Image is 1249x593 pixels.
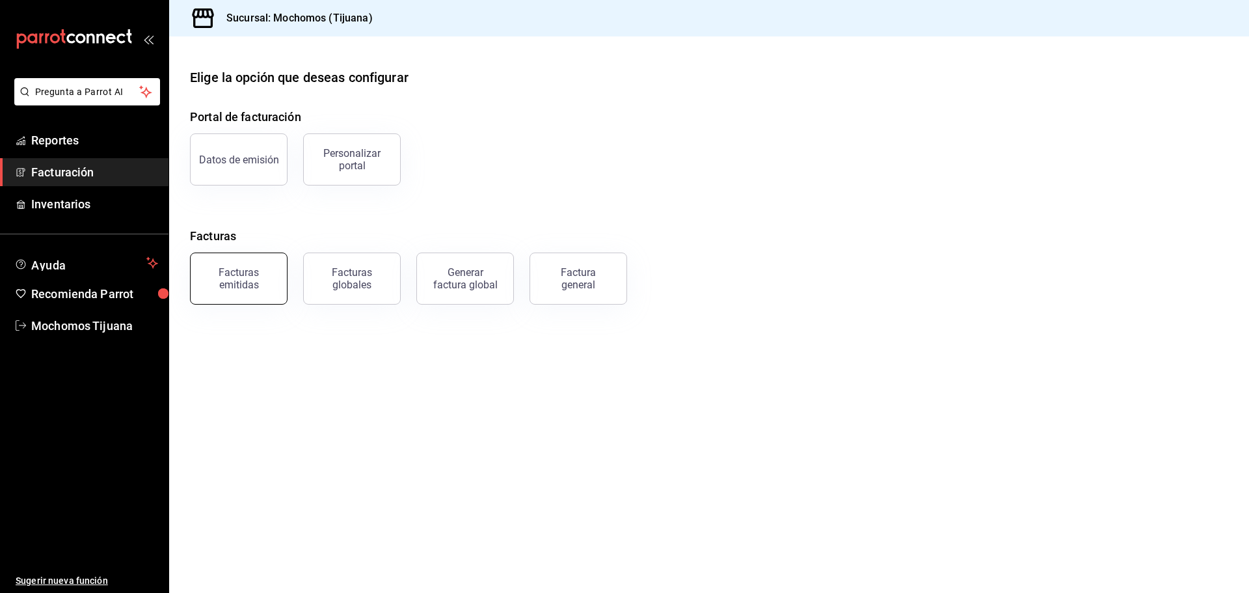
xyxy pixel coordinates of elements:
span: Ayuda [31,255,141,271]
span: Sugerir nueva función [16,574,158,588]
h3: Sucursal: Mochomos (Tijuana) [216,10,373,26]
button: Generar factura global [416,253,514,305]
div: Facturas globales [312,266,392,291]
span: Inventarios [31,195,158,213]
div: Personalizar portal [312,147,392,172]
button: Pregunta a Parrot AI [14,78,160,105]
button: Factura general [530,253,627,305]
button: Facturas emitidas [190,253,288,305]
a: Pregunta a Parrot AI [9,94,160,108]
button: Facturas globales [303,253,401,305]
div: Datos de emisión [199,154,279,166]
span: Recomienda Parrot [31,285,158,303]
button: Personalizar portal [303,133,401,186]
span: Reportes [31,131,158,149]
div: Factura general [546,266,611,291]
span: Mochomos Tijuana [31,317,158,335]
div: Elige la opción que deseas configurar [190,68,409,87]
div: Facturas emitidas [198,266,279,291]
div: Generar factura global [433,266,498,291]
button: Datos de emisión [190,133,288,186]
span: Facturación [31,163,158,181]
h4: Facturas [190,227,1228,245]
h4: Portal de facturación [190,108,1228,126]
span: Pregunta a Parrot AI [35,85,140,99]
button: open_drawer_menu [143,34,154,44]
